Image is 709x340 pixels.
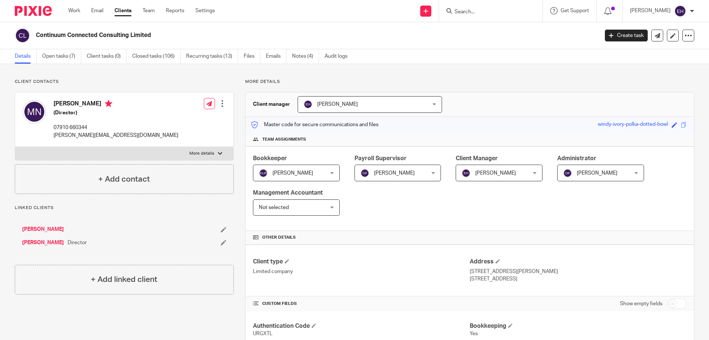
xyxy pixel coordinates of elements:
span: Management Accountant [253,190,323,196]
p: [STREET_ADDRESS][PERSON_NAME] [470,268,686,275]
h4: [PERSON_NAME] [54,100,178,109]
img: Pixie [15,6,52,16]
span: Yes [470,331,478,336]
h4: Client type [253,258,470,266]
img: svg%3E [360,169,369,178]
p: Master code for secure communications and files [251,121,379,128]
p: More details [189,151,214,156]
h3: Client manager [253,101,290,108]
h2: Continuum Connected Consulting Limited [36,31,482,39]
a: Work [68,7,80,14]
span: Administrator [557,155,596,161]
input: Search [454,9,520,16]
h4: Address [470,258,686,266]
span: Not selected [259,205,289,210]
img: svg%3E [259,169,268,178]
h4: CUSTOM FIELDS [253,301,470,307]
a: Email [91,7,103,14]
a: Files [244,49,260,64]
p: More details [245,79,694,85]
p: Linked clients [15,205,234,211]
img: svg%3E [563,169,572,178]
p: Limited company [253,268,470,275]
i: Primary [105,100,112,107]
span: Client Manager [456,155,498,161]
img: svg%3E [304,100,312,109]
a: Clients [114,7,131,14]
a: Team [143,7,155,14]
span: [PERSON_NAME] [374,171,415,176]
div: windy-ivory-polka-dotted-bowl [598,121,668,129]
a: Closed tasks (106) [132,49,181,64]
a: Create task [605,30,648,41]
p: [PERSON_NAME] [630,7,671,14]
a: Recurring tasks (13) [186,49,238,64]
h4: Bookkeeping [470,322,686,330]
a: Reports [166,7,184,14]
label: Show empty fields [620,300,662,307]
span: [PERSON_NAME] [475,171,516,176]
img: svg%3E [462,169,470,178]
a: Open tasks (7) [42,49,81,64]
img: svg%3E [15,28,30,43]
a: Emails [266,49,287,64]
span: Get Support [561,8,589,13]
span: [PERSON_NAME] [577,171,617,176]
h4: + Add linked client [91,274,157,285]
img: svg%3E [674,5,686,17]
img: svg%3E [23,100,46,124]
span: [PERSON_NAME] [317,102,358,107]
a: Audit logs [325,49,353,64]
span: Director [68,239,87,246]
a: Details [15,49,37,64]
span: Other details [262,235,296,240]
a: [PERSON_NAME] [22,239,64,246]
h4: Authentication Code [253,322,470,330]
a: Notes (4) [292,49,319,64]
span: Bookkeeper [253,155,287,161]
span: URGXTL [253,331,273,336]
p: [PERSON_NAME][EMAIL_ADDRESS][DOMAIN_NAME] [54,132,178,139]
span: [PERSON_NAME] [273,171,313,176]
a: Client tasks (0) [87,49,127,64]
p: 07910 660344 [54,124,178,131]
p: Client contacts [15,79,234,85]
span: Team assignments [262,137,306,142]
a: [PERSON_NAME] [22,226,64,233]
span: Payroll Supervisor [354,155,407,161]
h5: (Director) [54,109,178,117]
p: [STREET_ADDRESS] [470,275,686,283]
h4: + Add contact [98,174,150,185]
a: Settings [195,7,215,14]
